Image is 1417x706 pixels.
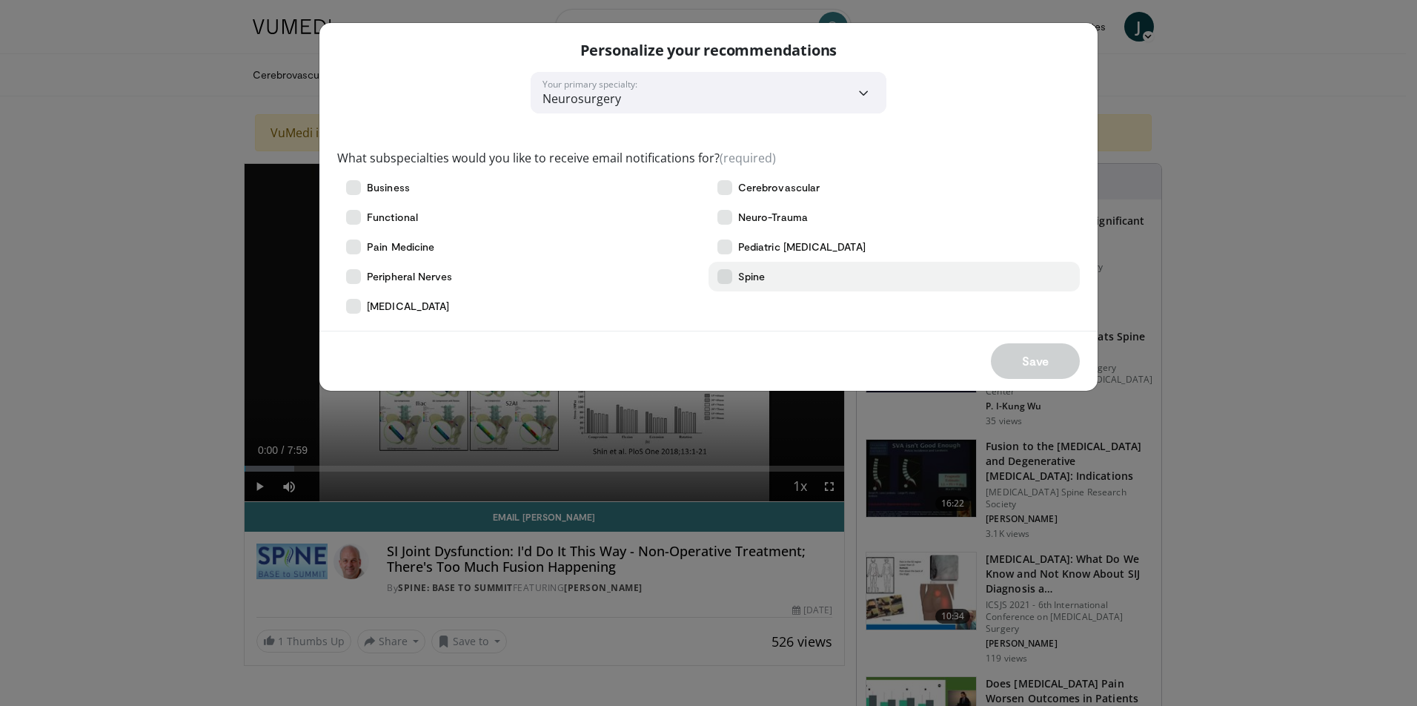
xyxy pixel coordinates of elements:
span: (required) [720,150,776,166]
span: [MEDICAL_DATA] [367,299,449,314]
span: Pain Medicine [367,240,434,254]
span: Cerebrovascular [738,180,820,195]
span: Functional [367,210,418,225]
span: Spine [738,269,765,284]
span: Business [367,180,410,195]
p: Personalize your recommendations [580,41,837,60]
label: What subspecialties would you like to receive email notifications for? [337,149,776,167]
span: Pediatric [MEDICAL_DATA] [738,240,866,254]
span: Peripheral Nerves [367,269,452,284]
span: Neuro-Trauma [738,210,808,225]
